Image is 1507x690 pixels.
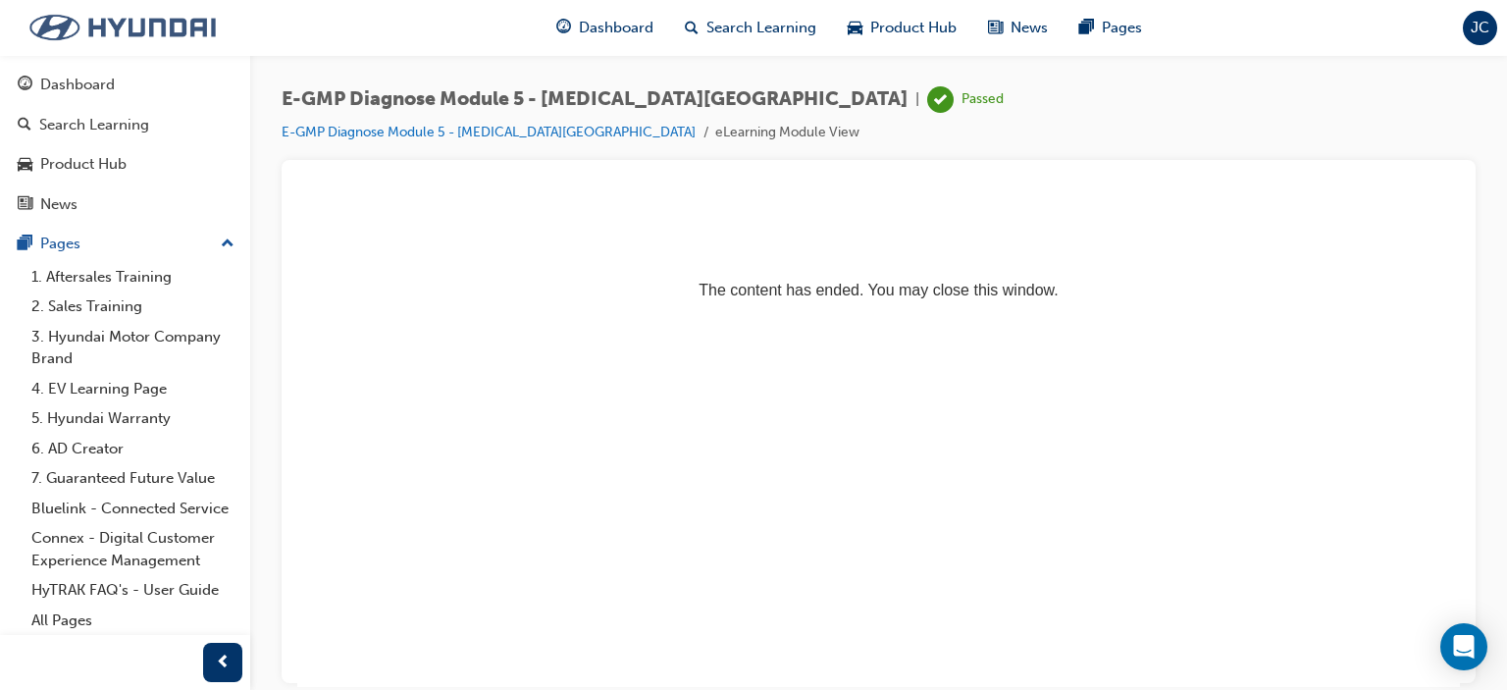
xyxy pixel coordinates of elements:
div: Pages [40,233,80,255]
div: Dashboard [40,74,115,96]
a: Connex - Digital Customer Experience Management [24,523,242,575]
button: JC [1463,11,1497,45]
a: 4. EV Learning Page [24,374,242,404]
span: car-icon [18,156,32,174]
span: Search Learning [706,17,816,39]
button: Pages [8,226,242,262]
div: News [40,193,78,216]
button: DashboardSearch LearningProduct HubNews [8,63,242,226]
a: Dashboard [8,67,242,103]
a: Search Learning [8,107,242,143]
a: news-iconNews [972,8,1064,48]
a: car-iconProduct Hub [832,8,972,48]
span: pages-icon [1079,16,1094,40]
span: search-icon [18,117,31,134]
span: car-icon [848,16,862,40]
a: All Pages [24,606,242,636]
a: 6. AD Creator [24,434,242,464]
span: learningRecordVerb_PASS-icon [927,86,954,113]
a: Bluelink - Connected Service [24,494,242,524]
span: E-GMP Diagnose Module 5 - [MEDICAL_DATA][GEOGRAPHIC_DATA] [282,88,908,111]
div: Passed [961,90,1004,109]
span: News [1011,17,1048,39]
span: prev-icon [216,651,231,675]
div: Search Learning [39,114,149,136]
div: Open Intercom Messenger [1440,623,1487,670]
a: guage-iconDashboard [541,8,669,48]
span: JC [1471,17,1489,39]
a: Product Hub [8,146,242,183]
a: search-iconSearch Learning [669,8,832,48]
div: Product Hub [40,153,127,176]
a: 1. Aftersales Training [24,262,242,292]
a: pages-iconPages [1064,8,1158,48]
span: Dashboard [579,17,653,39]
span: guage-icon [18,77,32,94]
span: guage-icon [556,16,571,40]
a: E-GMP Diagnose Module 5 - [MEDICAL_DATA][GEOGRAPHIC_DATA] [282,124,696,140]
span: news-icon [988,16,1003,40]
img: Trak [10,7,235,48]
a: 5. Hyundai Warranty [24,403,242,434]
a: 3. Hyundai Motor Company Brand [24,322,242,374]
span: up-icon [221,232,234,257]
p: The content has ended. You may close this window. [8,16,1155,104]
a: HyTRAK FAQ's - User Guide [24,575,242,606]
a: News [8,186,242,223]
span: | [915,88,919,111]
span: Pages [1102,17,1142,39]
li: eLearning Module View [715,122,859,144]
span: search-icon [685,16,699,40]
span: news-icon [18,196,32,214]
span: pages-icon [18,236,32,253]
span: Product Hub [870,17,957,39]
a: 2. Sales Training [24,292,242,322]
a: 7. Guaranteed Future Value [24,463,242,494]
